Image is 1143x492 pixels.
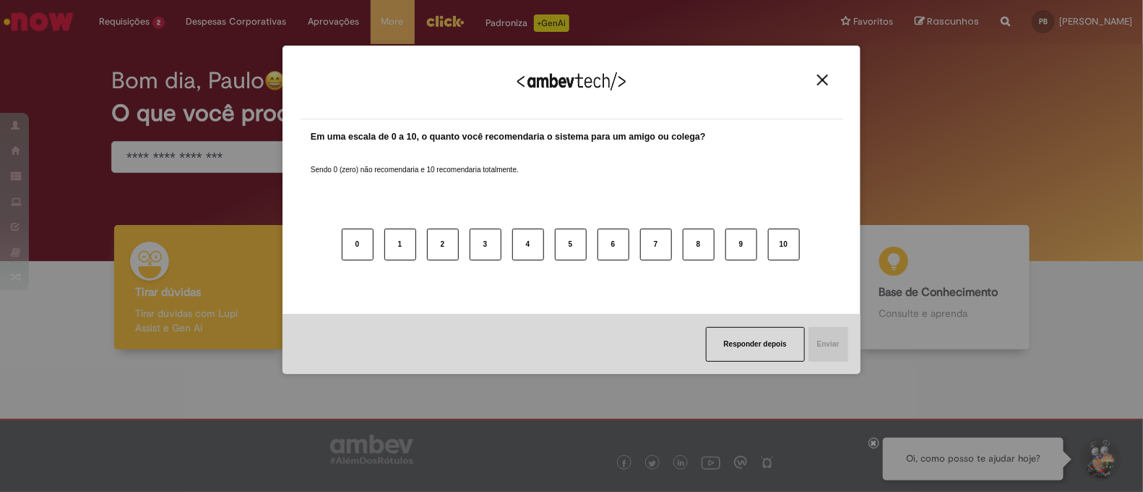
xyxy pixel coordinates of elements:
button: 2 [427,229,459,260]
button: 9 [725,229,757,260]
button: 5 [555,229,587,260]
img: Close [817,75,828,85]
label: Sendo 0 (zero) não recomendaria e 10 recomendaria totalmente. [311,148,519,175]
button: Close [813,74,832,86]
button: Responder depois [706,327,805,362]
button: 7 [640,229,672,260]
button: 4 [512,229,544,260]
button: 1 [384,229,416,260]
button: 0 [342,229,374,260]
button: 8 [683,229,715,260]
button: 10 [768,229,800,260]
button: 3 [470,229,501,260]
label: Em uma escala de 0 a 10, o quanto você recomendaria o sistema para um amigo ou colega? [311,130,706,144]
img: Logo Ambevtech [517,72,626,90]
button: 6 [598,229,629,260]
